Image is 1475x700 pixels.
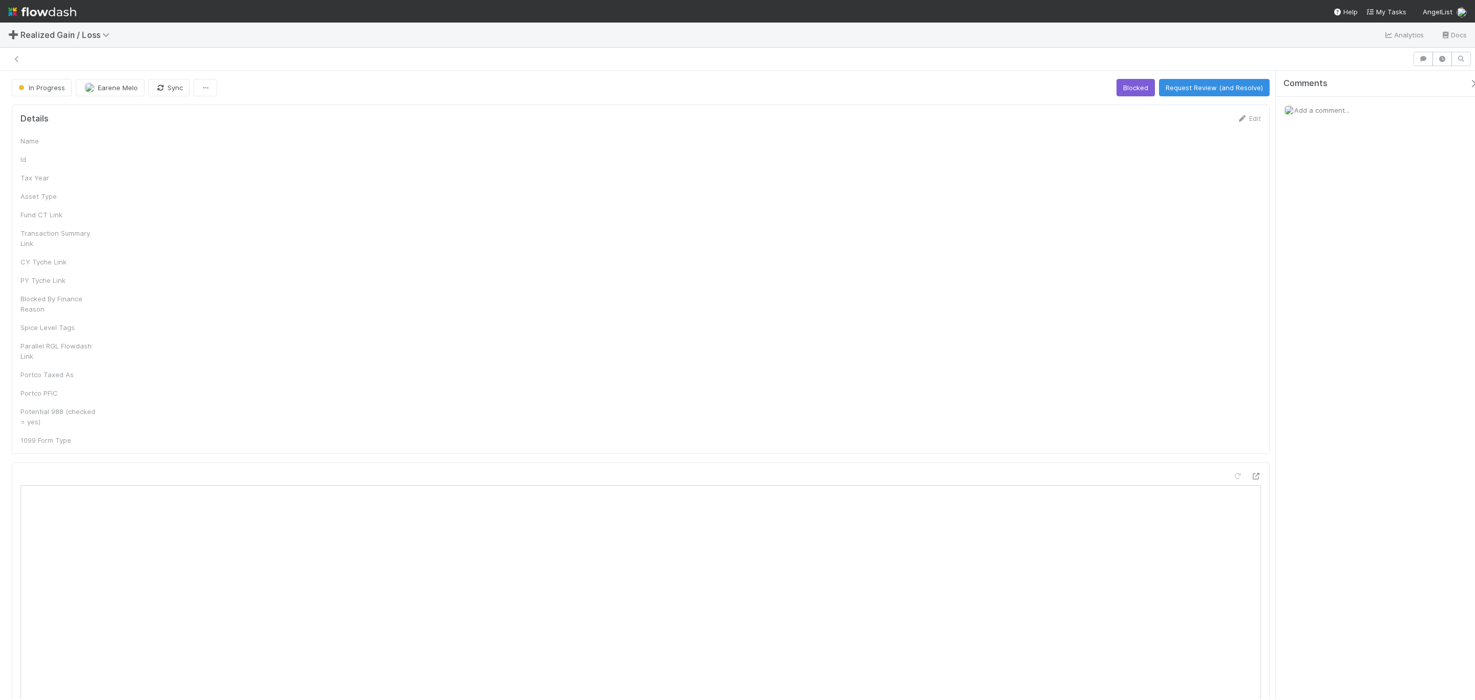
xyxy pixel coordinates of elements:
[20,191,97,201] div: Asset Type
[20,322,97,333] div: Spice Level Tags
[1116,79,1155,96] button: Blocked
[1283,78,1327,89] span: Comments
[20,388,97,398] div: Portco PFIC
[1333,7,1358,17] div: Help
[20,30,115,40] span: Realized Gain / Loss
[1423,8,1452,16] span: AngelList
[20,114,49,124] h5: Details
[1384,29,1424,41] a: Analytics
[8,3,76,20] img: logo-inverted-e16ddd16eac7371096b0.svg
[149,79,189,96] button: Sync
[1159,79,1270,96] button: Request Review (and Resolve)
[98,84,138,92] span: Earene Melo
[20,275,97,285] div: PY Tyche Link
[76,79,144,96] button: Earene Melo
[20,173,97,183] div: Tax Year
[1294,106,1350,114] span: Add a comment...
[1284,105,1294,115] img: avatar_bc42736a-3f00-4d10-a11d-d22e63cdc729.png
[20,210,97,220] div: Fund CT Link
[20,136,97,146] div: Name
[20,228,97,249] div: Transaction Summary Link
[20,154,97,164] div: Id
[1366,7,1406,17] a: My Tasks
[20,294,97,314] div: Blocked By Finance Reason
[85,83,95,93] img: avatar_bc42736a-3f00-4d10-a11d-d22e63cdc729.png
[20,435,97,445] div: 1099 Form Type
[1441,29,1467,41] a: Docs
[20,341,97,361] div: Parallel RGL Flowdash Link
[20,257,97,267] div: CY Tyche Link
[1366,8,1406,16] span: My Tasks
[8,30,18,39] span: ➕
[20,369,97,380] div: Portco Taxed As
[20,406,97,427] div: Potential 988 (checked = yes)
[1457,7,1467,17] img: avatar_bc42736a-3f00-4d10-a11d-d22e63cdc729.png
[1237,114,1261,122] a: Edit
